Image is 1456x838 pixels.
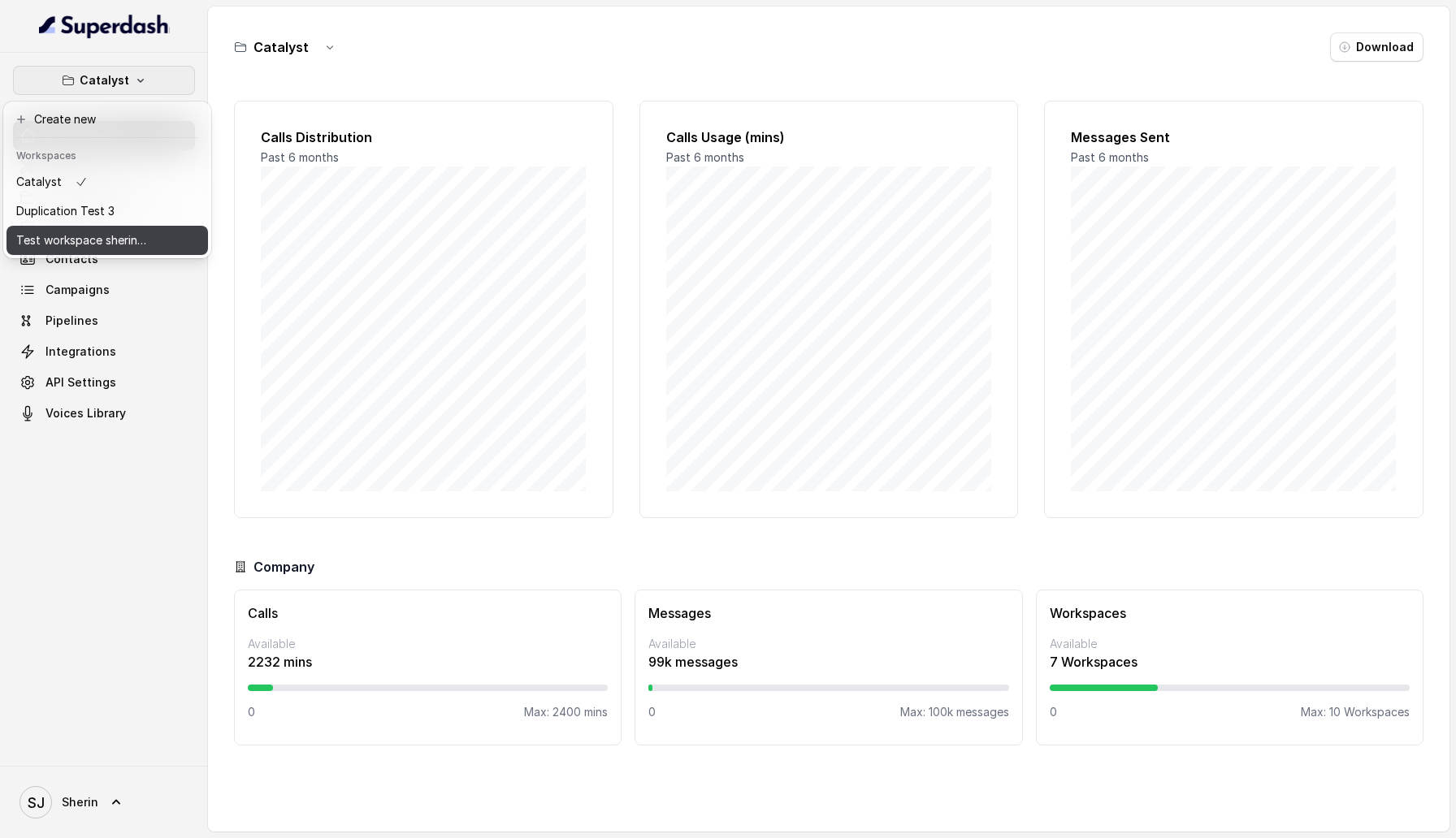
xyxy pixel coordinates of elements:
button: Catalyst [13,66,195,95]
div: Catalyst [3,102,211,258]
p: Catalyst [80,71,129,90]
header: Workspaces [6,141,208,167]
p: Test workspace sherin - limits of workspace naming [16,231,146,250]
p: Duplication Test 3 [16,201,115,221]
button: Create new [6,105,208,134]
p: Catalyst [16,172,62,192]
